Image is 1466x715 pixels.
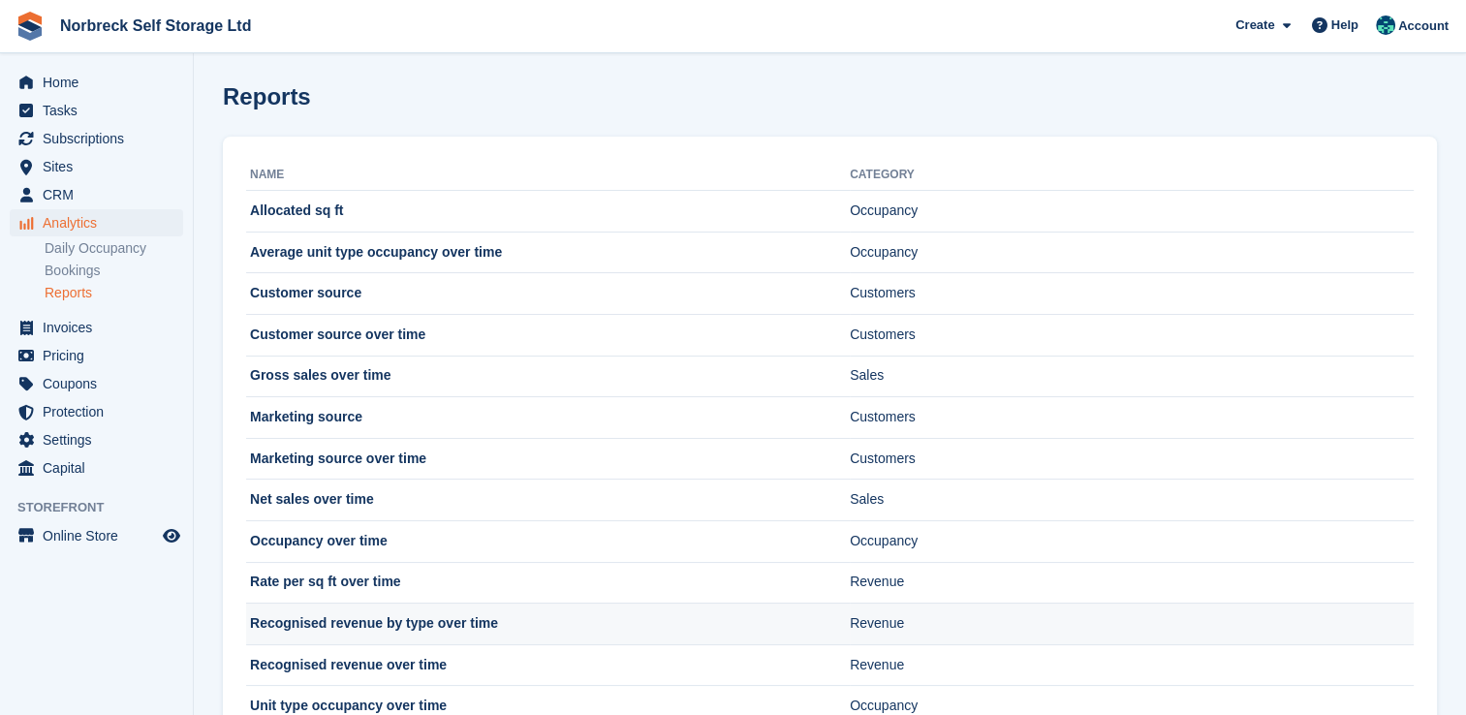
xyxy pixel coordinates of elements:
[1376,16,1395,35] img: Sally King
[246,604,850,645] td: Recognised revenue by type over time
[850,480,1414,521] td: Sales
[43,209,159,236] span: Analytics
[10,426,183,453] a: menu
[43,69,159,96] span: Home
[43,342,159,369] span: Pricing
[1398,16,1449,36] span: Account
[246,562,850,604] td: Rate per sq ft over time
[246,356,850,397] td: Gross sales over time
[43,370,159,397] span: Coupons
[10,522,183,549] a: menu
[850,520,1414,562] td: Occupancy
[43,125,159,152] span: Subscriptions
[10,125,183,152] a: menu
[10,454,183,482] a: menu
[850,604,1414,645] td: Revenue
[45,239,183,258] a: Daily Occupancy
[17,498,193,517] span: Storefront
[10,398,183,425] a: menu
[43,153,159,180] span: Sites
[850,644,1414,686] td: Revenue
[43,97,159,124] span: Tasks
[10,153,183,180] a: menu
[850,191,1414,233] td: Occupancy
[850,232,1414,273] td: Occupancy
[10,314,183,341] a: menu
[246,520,850,562] td: Occupancy over time
[246,160,850,191] th: Name
[45,262,183,280] a: Bookings
[850,438,1414,480] td: Customers
[43,426,159,453] span: Settings
[10,97,183,124] a: menu
[850,562,1414,604] td: Revenue
[246,273,850,315] td: Customer source
[43,398,159,425] span: Protection
[10,370,183,397] a: menu
[246,314,850,356] td: Customer source over time
[850,314,1414,356] td: Customers
[1331,16,1358,35] span: Help
[850,356,1414,397] td: Sales
[1235,16,1274,35] span: Create
[246,644,850,686] td: Recognised revenue over time
[246,480,850,521] td: Net sales over time
[43,454,159,482] span: Capital
[246,232,850,273] td: Average unit type occupancy over time
[43,314,159,341] span: Invoices
[10,342,183,369] a: menu
[160,524,183,547] a: Preview store
[850,397,1414,439] td: Customers
[223,83,311,109] h1: Reports
[45,284,183,302] a: Reports
[246,191,850,233] td: Allocated sq ft
[246,438,850,480] td: Marketing source over time
[850,273,1414,315] td: Customers
[10,181,183,208] a: menu
[43,522,159,549] span: Online Store
[246,397,850,439] td: Marketing source
[16,12,45,41] img: stora-icon-8386f47178a22dfd0bd8f6a31ec36ba5ce8667c1dd55bd0f319d3a0aa187defe.svg
[850,160,1414,191] th: Category
[43,181,159,208] span: CRM
[10,69,183,96] a: menu
[10,209,183,236] a: menu
[52,10,259,42] a: Norbreck Self Storage Ltd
